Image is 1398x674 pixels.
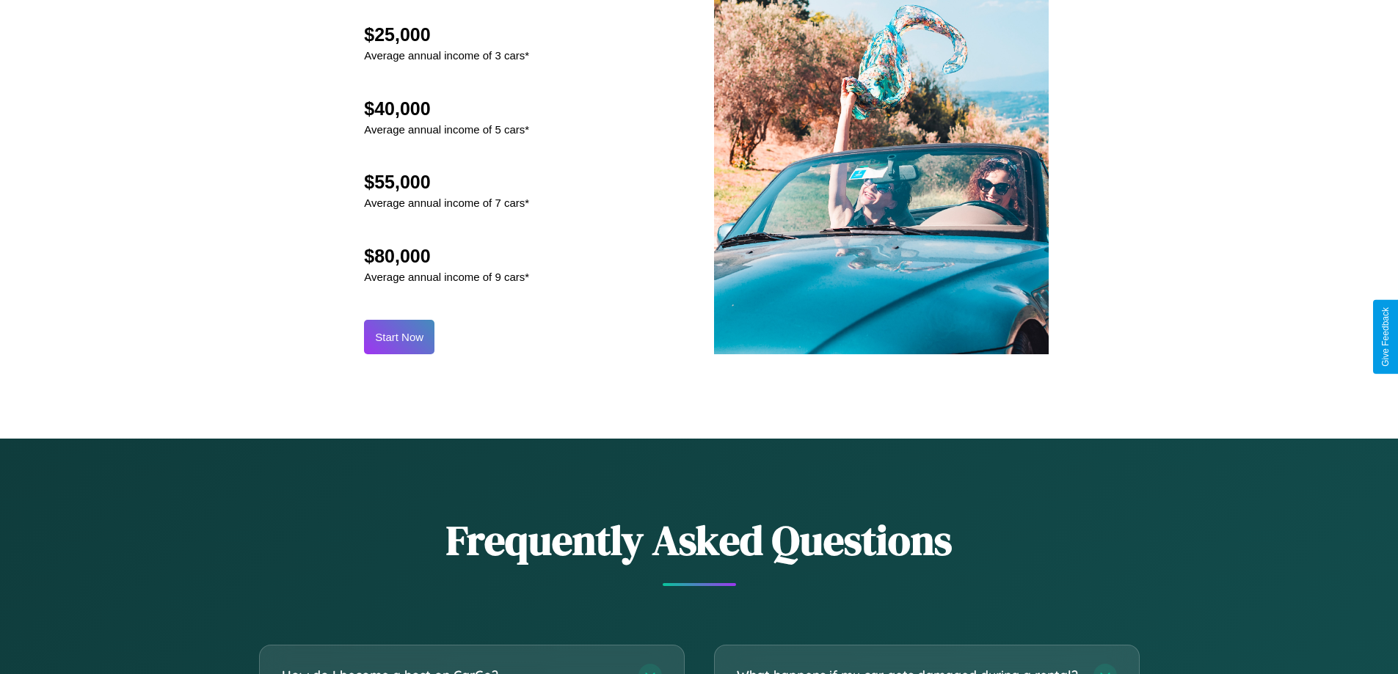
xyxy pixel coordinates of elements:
[364,120,529,139] p: Average annual income of 5 cars*
[259,512,1140,568] h2: Frequently Asked Questions
[364,172,529,193] h2: $55,000
[364,193,529,213] p: Average annual income of 7 cars*
[364,320,434,354] button: Start Now
[364,45,529,65] p: Average annual income of 3 cars*
[364,24,529,45] h2: $25,000
[364,267,529,287] p: Average annual income of 9 cars*
[1380,307,1391,367] div: Give Feedback
[364,98,529,120] h2: $40,000
[364,246,529,267] h2: $80,000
